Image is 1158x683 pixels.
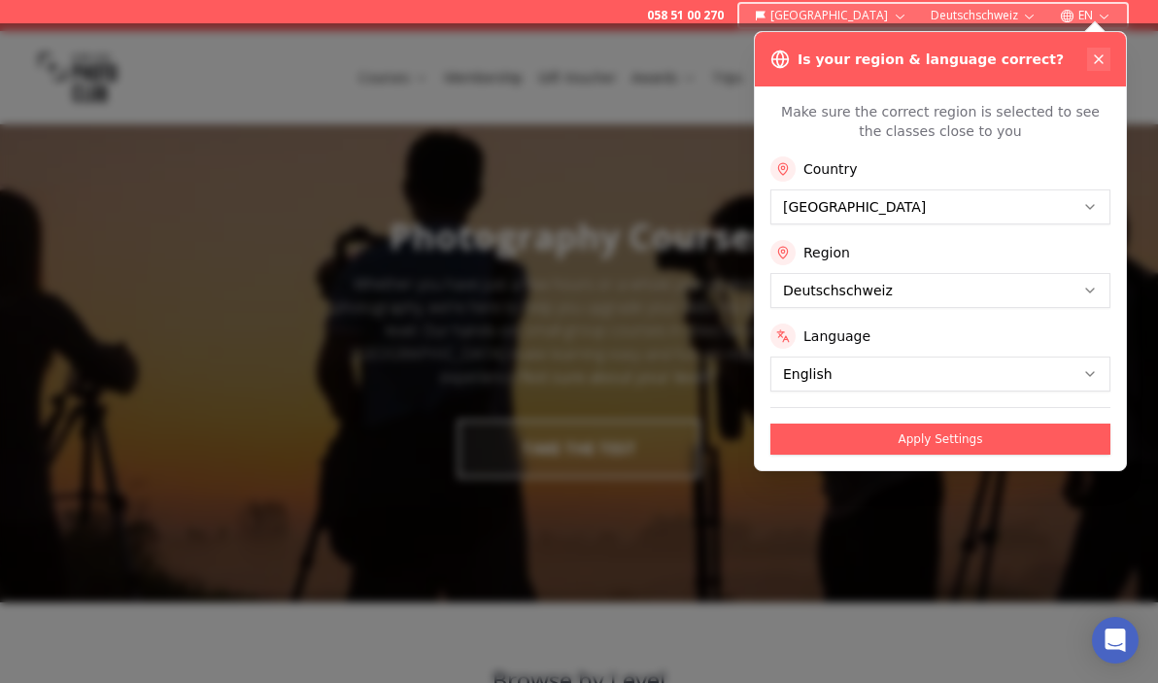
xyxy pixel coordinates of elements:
[1092,617,1139,664] div: Open Intercom Messenger
[770,102,1110,141] p: Make sure the correct region is selected to see the classes close to you
[798,50,1064,69] h3: Is your region & language correct?
[803,326,870,346] label: Language
[770,424,1110,455] button: Apply Settings
[803,159,858,179] label: Country
[1052,4,1119,27] button: EN
[647,8,724,23] a: 058 51 00 270
[747,4,915,27] button: [GEOGRAPHIC_DATA]
[803,243,850,262] label: Region
[923,4,1044,27] button: Deutschschweiz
